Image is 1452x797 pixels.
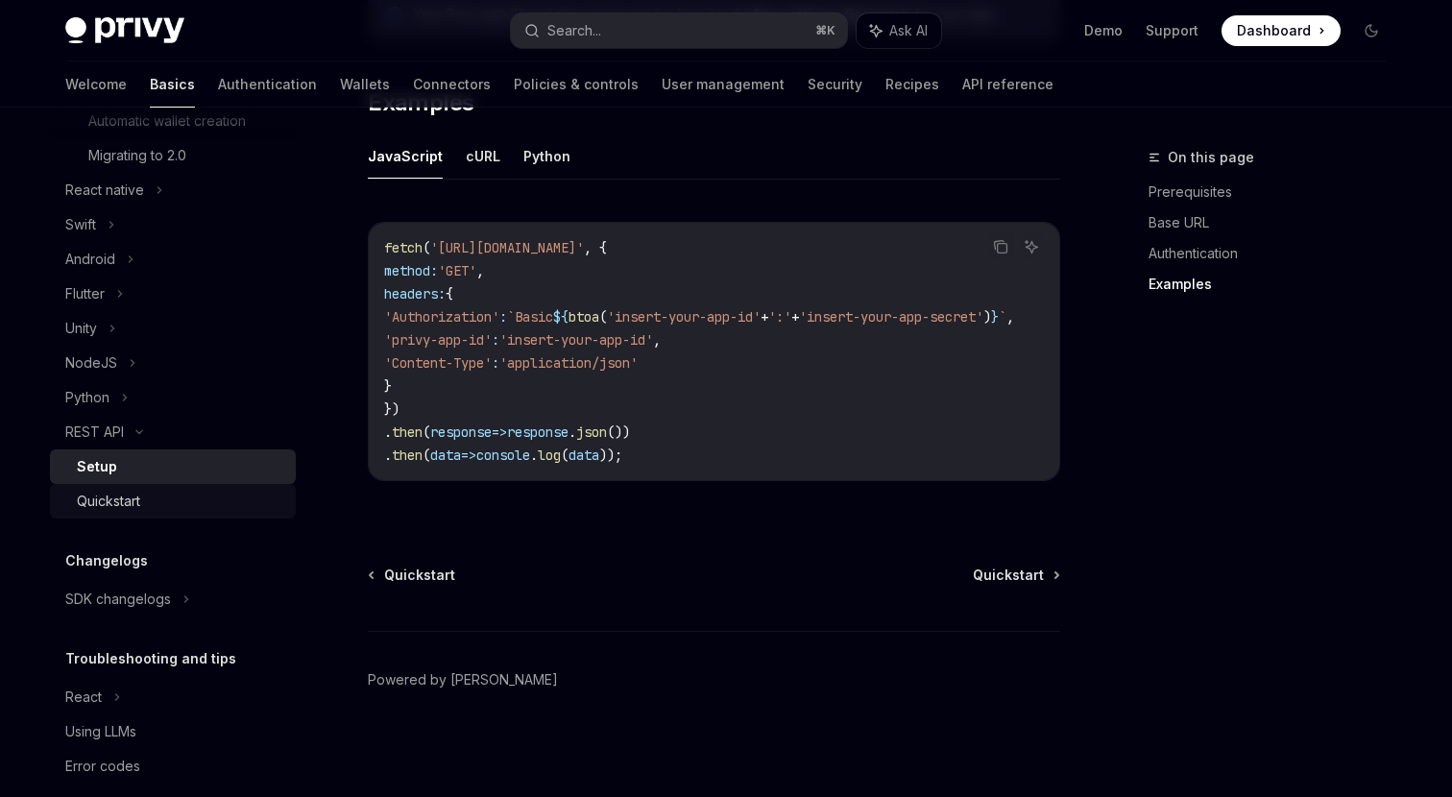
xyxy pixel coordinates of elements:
a: Examples [1149,269,1402,300]
a: Authentication [218,61,317,108]
div: Flutter [65,282,105,305]
a: Basics [150,61,195,108]
a: Security [808,61,862,108]
span: ( [423,447,430,464]
div: Quickstart [77,490,140,513]
a: Powered by [PERSON_NAME] [368,670,558,689]
span: : [492,354,499,372]
button: Copy the contents from the code block [988,234,1013,259]
span: ` [999,308,1006,326]
a: Quickstart [50,484,296,519]
a: Authentication [1149,238,1402,269]
span: 'application/json' [499,354,638,372]
span: On this page [1168,146,1254,169]
button: cURL [466,133,500,179]
div: SDK changelogs [65,588,171,611]
a: Error codes [50,749,296,784]
a: Base URL [1149,207,1402,238]
span: ( [423,423,430,441]
h5: Troubleshooting and tips [65,647,236,670]
a: Policies & controls [514,61,639,108]
span: ${ [553,308,569,326]
span: , [653,331,661,349]
span: } [384,377,392,395]
span: . [530,447,538,464]
span: fetch [384,239,423,256]
a: Migrating to 2.0 [50,138,296,173]
a: Demo [1084,21,1123,40]
span: json [576,423,607,441]
span: console [476,447,530,464]
a: Support [1146,21,1198,40]
span: : [492,331,499,349]
a: Quickstart [973,566,1058,585]
span: 'insert-your-app-id' [499,331,653,349]
span: ( [599,308,607,326]
div: Search... [547,19,601,42]
a: Prerequisites [1149,177,1402,207]
a: Using LLMs [50,714,296,749]
span: ':' [768,308,791,326]
button: Ask AI [857,13,941,48]
span: )); [599,447,622,464]
a: Connectors [413,61,491,108]
span: 'insert-your-app-id' [607,308,761,326]
div: Python [65,386,109,409]
span: response [507,423,569,441]
span: ( [423,239,430,256]
span: , { [584,239,607,256]
span: response [430,423,492,441]
div: React native [65,179,144,202]
div: Swift [65,213,96,236]
span: Quickstart [973,566,1044,585]
div: Using LLMs [65,720,136,743]
span: { [446,285,453,302]
span: log [538,447,561,464]
span: `Basic [507,308,553,326]
span: '[URL][DOMAIN_NAME]' [430,239,584,256]
span: ) [983,308,991,326]
div: Unity [65,317,97,340]
span: . [384,447,392,464]
span: data [430,447,461,464]
span: then [392,447,423,464]
a: User management [662,61,785,108]
button: Search...⌘K [511,13,847,48]
span: + [761,308,768,326]
span: headers: [384,285,446,302]
span: 'Authorization' [384,308,499,326]
span: ()) [607,423,630,441]
button: Toggle dark mode [1356,15,1387,46]
span: , [476,262,484,279]
span: : [499,308,507,326]
span: method: [384,262,438,279]
a: Recipes [885,61,939,108]
span: Quickstart [384,566,455,585]
a: Wallets [340,61,390,108]
div: Setup [77,455,117,478]
div: REST API [65,421,124,444]
div: Error codes [65,755,140,778]
span: btoa [569,308,599,326]
img: dark logo [65,17,184,44]
a: Quickstart [370,566,455,585]
span: ( [561,447,569,464]
button: Python [523,133,570,179]
div: Migrating to 2.0 [88,144,186,167]
span: . [384,423,392,441]
button: Ask AI [1019,234,1044,259]
a: Setup [50,449,296,484]
h5: Changelogs [65,549,148,572]
a: Welcome [65,61,127,108]
a: Dashboard [1222,15,1341,46]
button: JavaScript [368,133,443,179]
span: 'insert-your-app-secret' [799,308,983,326]
span: Dashboard [1237,21,1311,40]
span: } [991,308,999,326]
span: => [492,423,507,441]
span: 'privy-app-id' [384,331,492,349]
span: Ask AI [889,21,928,40]
span: }) [384,400,399,418]
span: ⌘ K [815,23,835,38]
span: then [392,423,423,441]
